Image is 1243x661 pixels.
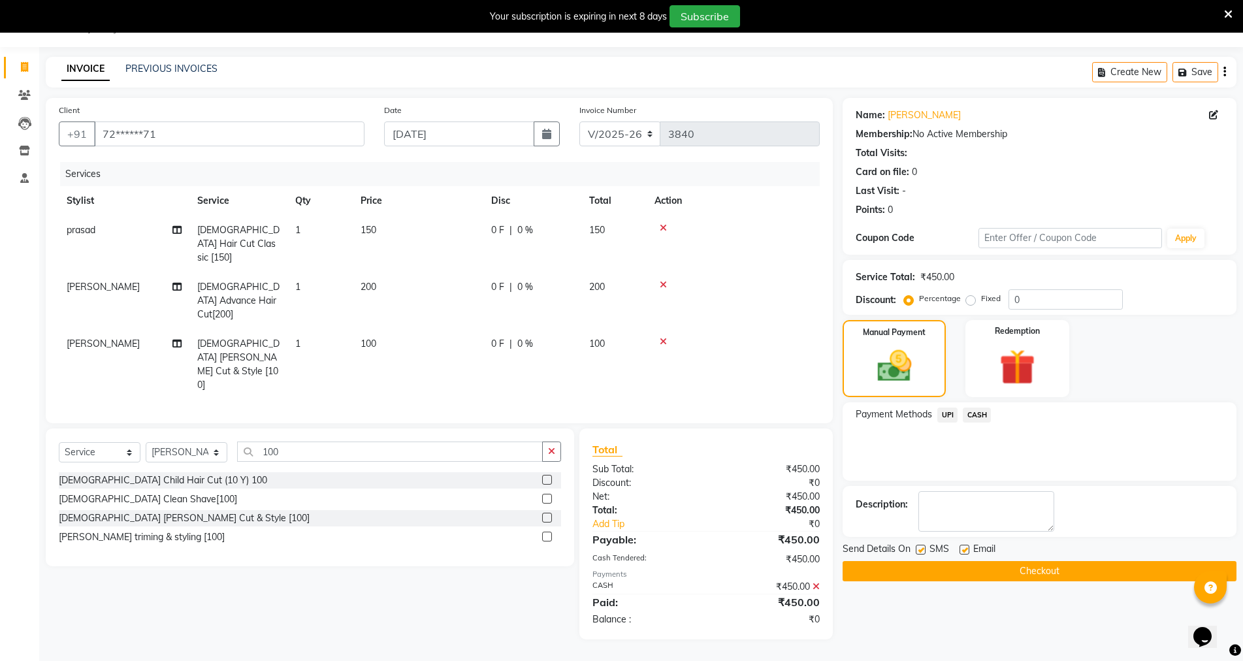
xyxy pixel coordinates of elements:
[491,280,504,294] span: 0 F
[361,281,376,293] span: 200
[583,490,706,504] div: Net:
[509,223,512,237] span: |
[706,476,830,490] div: ₹0
[706,532,830,547] div: ₹450.00
[509,280,512,294] span: |
[963,408,991,423] span: CASH
[706,594,830,610] div: ₹450.00
[856,127,912,141] div: Membership:
[856,184,899,198] div: Last Visit:
[583,462,706,476] div: Sub Total:
[988,345,1046,389] img: _gift.svg
[706,613,830,626] div: ₹0
[295,338,300,349] span: 1
[583,476,706,490] div: Discount:
[706,580,830,594] div: ₹450.00
[589,338,605,349] span: 100
[295,224,300,236] span: 1
[843,561,1236,581] button: Checkout
[973,542,995,558] span: Email
[197,338,280,391] span: [DEMOGRAPHIC_DATA] [PERSON_NAME] Cut & Style [100]
[981,293,1001,304] label: Fixed
[929,542,949,558] span: SMS
[856,498,908,511] div: Description:
[581,186,647,216] th: Total
[67,281,140,293] span: [PERSON_NAME]
[856,127,1223,141] div: No Active Membership
[59,492,237,506] div: [DEMOGRAPHIC_DATA] Clean Shave[100]
[583,517,727,531] a: Add Tip
[583,553,706,566] div: Cash Tendered:
[867,346,923,386] img: _cash.svg
[491,223,504,237] span: 0 F
[61,57,110,81] a: INVOICE
[856,231,978,245] div: Coupon Code
[647,186,820,216] th: Action
[509,337,512,351] span: |
[384,105,402,116] label: Date
[59,121,95,146] button: +91
[491,337,504,351] span: 0 F
[1188,609,1230,648] iframe: chat widget
[517,280,533,294] span: 0 %
[59,186,189,216] th: Stylist
[1172,62,1218,82] button: Save
[361,224,376,236] span: 150
[706,553,830,566] div: ₹450.00
[197,224,280,263] span: [DEMOGRAPHIC_DATA] Hair Cut Classic [150]
[888,203,893,217] div: 0
[920,270,954,284] div: ₹450.00
[583,532,706,547] div: Payable:
[670,5,740,27] button: Subscribe
[856,165,909,179] div: Card on file:
[589,281,605,293] span: 200
[60,162,830,186] div: Services
[59,105,80,116] label: Client
[490,10,667,24] div: Your subscription is expiring in next 8 days
[517,337,533,351] span: 0 %
[912,165,917,179] div: 0
[125,63,218,74] a: PREVIOUS INVOICES
[579,105,636,116] label: Invoice Number
[287,186,353,216] th: Qty
[856,270,915,284] div: Service Total:
[197,281,280,320] span: [DEMOGRAPHIC_DATA] Advance Hair Cut[200]
[583,504,706,517] div: Total:
[856,203,885,217] div: Points:
[592,569,820,580] div: Payments
[517,223,533,237] span: 0 %
[888,108,961,122] a: [PERSON_NAME]
[856,108,885,122] div: Name:
[937,408,958,423] span: UPI
[589,224,605,236] span: 150
[583,580,706,594] div: CASH
[726,517,830,531] div: ₹0
[1092,62,1167,82] button: Create New
[237,442,543,462] input: Search or Scan
[59,530,225,544] div: [PERSON_NAME] triming & styling [100]
[902,184,906,198] div: -
[67,338,140,349] span: [PERSON_NAME]
[483,186,581,216] th: Disc
[995,325,1040,337] label: Redemption
[919,293,961,304] label: Percentage
[295,281,300,293] span: 1
[67,224,95,236] span: prasad
[353,186,483,216] th: Price
[59,511,310,525] div: [DEMOGRAPHIC_DATA] [PERSON_NAME] Cut & Style [100]
[94,121,364,146] input: Search by Name/Mobile/Email/Code
[583,613,706,626] div: Balance :
[843,542,911,558] span: Send Details On
[1167,229,1204,248] button: Apply
[361,338,376,349] span: 100
[189,186,287,216] th: Service
[706,462,830,476] div: ₹450.00
[856,146,907,160] div: Total Visits:
[863,327,926,338] label: Manual Payment
[706,504,830,517] div: ₹450.00
[706,490,830,504] div: ₹450.00
[59,474,267,487] div: [DEMOGRAPHIC_DATA] Child Hair Cut (10 Y) 100
[583,594,706,610] div: Paid:
[856,293,896,307] div: Discount:
[592,443,622,457] span: Total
